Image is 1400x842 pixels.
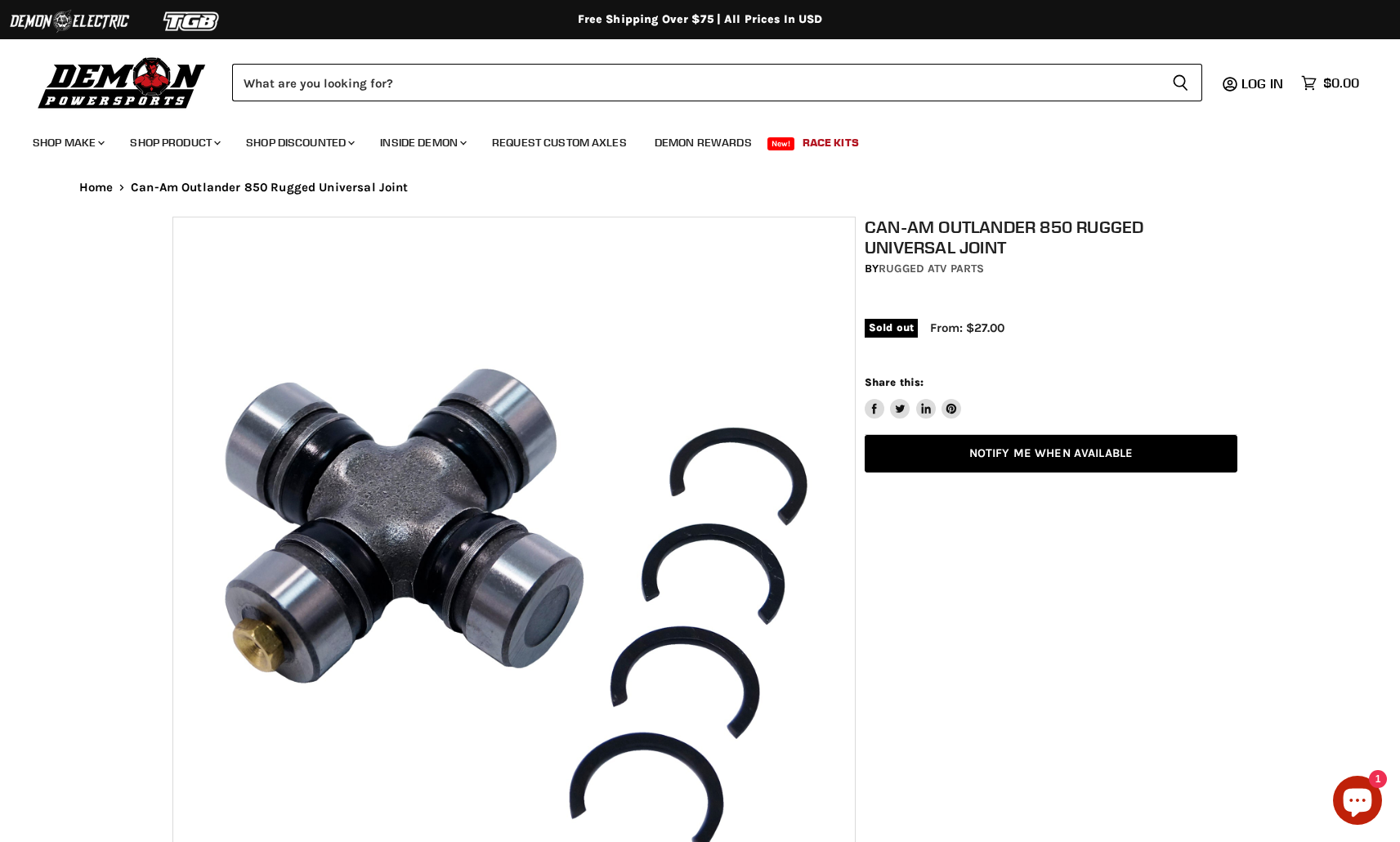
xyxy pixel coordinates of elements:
img: Demon Powersports [33,53,212,111]
div: by [865,260,1237,278]
a: Inside Demon [368,126,476,159]
span: $0.00 [1323,75,1359,91]
a: $0.00 [1293,71,1367,95]
aside: Share this: [865,375,962,419]
input: Search [232,64,1159,101]
a: Shop Product [118,126,230,159]
span: New! [767,137,795,150]
a: Home [79,181,114,195]
nav: Breadcrumbs [47,181,1354,195]
span: Can-Am Outlander 850 Rugged Universal Joint [131,181,408,195]
div: Free Shipping Over $75 | All Prices In USD [47,12,1354,27]
span: Log in [1241,75,1283,92]
a: Log in [1234,76,1293,91]
a: Rugged ATV Parts [879,262,984,275]
button: Search [1159,64,1202,101]
h1: Can-Am Outlander 850 Rugged Universal Joint [865,217,1237,258]
a: Notify Me When Available [865,435,1237,473]
a: Shop Discounted [234,126,365,159]
img: TGB Logo 2 [131,6,253,37]
a: Shop Make [20,126,114,159]
a: Request Custom Axles [480,126,639,159]
span: Sold out [865,319,918,337]
inbox-online-store-chat: Shopify online store chat [1328,776,1387,829]
form: Product [232,64,1202,101]
a: Demon Rewards [642,126,764,159]
span: From: $27.00 [930,320,1004,335]
ul: Main menu [20,119,1355,159]
img: Demon Electric Logo 2 [8,6,131,37]
span: Share this: [865,376,924,388]
a: Race Kits [790,126,871,159]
